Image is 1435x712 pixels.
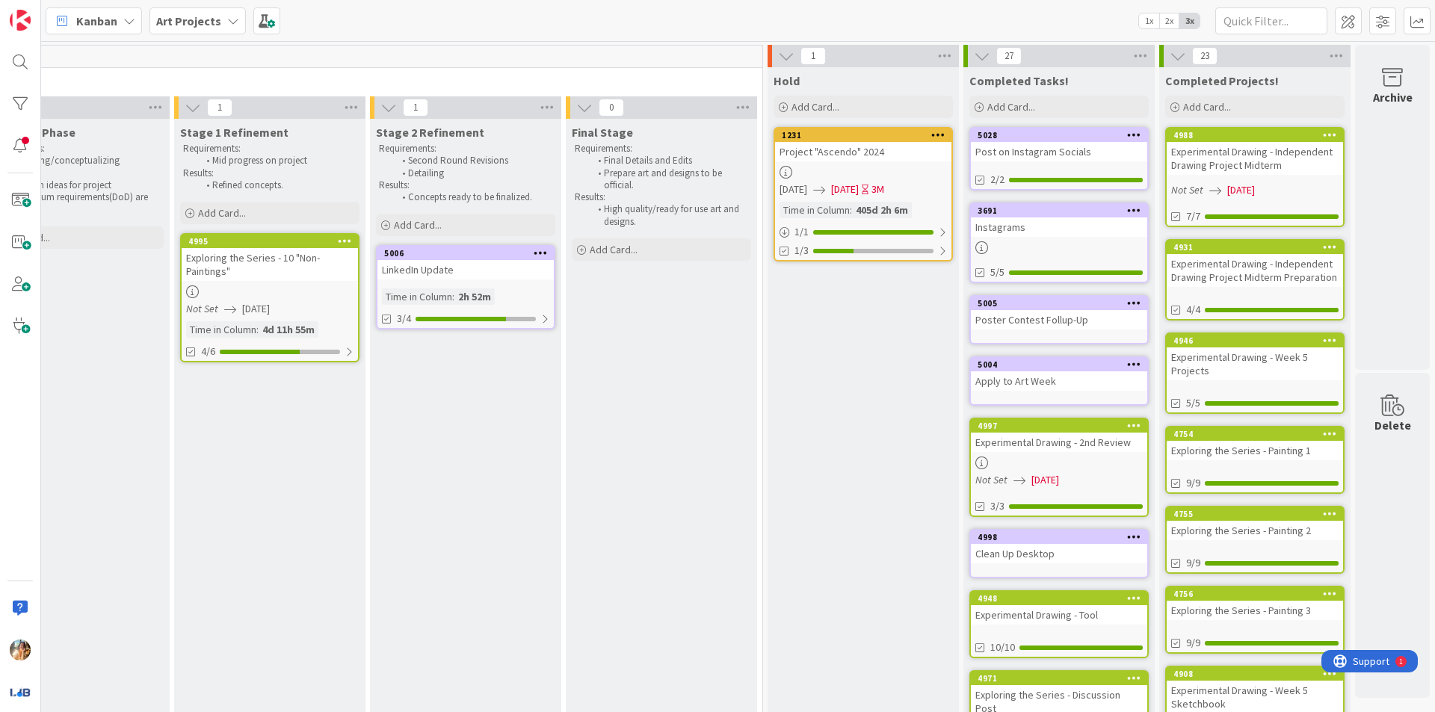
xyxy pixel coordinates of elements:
div: 5006 [384,248,554,259]
span: 1x [1139,13,1159,28]
div: Experimental Drawing - Independent Drawing Project Midterm Preparation [1167,254,1343,287]
div: Project "Ascendo" 2024 [775,142,951,161]
span: Add Card... [1183,100,1231,114]
div: Experimental Drawing - 2nd Review [971,433,1147,452]
span: 3x [1179,13,1200,28]
li: Second Round Revisions [394,155,553,167]
div: 5028Post on Instagram Socials [971,129,1147,161]
li: Drawing/conceptualizing [2,155,161,167]
div: 5006 [377,247,554,260]
li: Mid progress on project [198,155,357,167]
div: 4988Experimental Drawing - Independent Drawing Project Midterm [1167,129,1343,175]
span: Stage 1 Refinement [180,125,288,140]
span: Add Card... [198,206,246,220]
span: Completed Projects! [1165,73,1279,88]
span: 3/3 [990,498,1004,514]
p: Results: [379,179,552,191]
div: 5005 [971,297,1147,310]
div: 4756Exploring the Series - Painting 3 [1167,587,1343,620]
span: [DATE] [1227,182,1255,198]
div: 1/1 [775,223,951,241]
div: 3691Instagrams [971,204,1147,237]
span: 27 [996,47,1022,65]
div: 1231 [775,129,951,142]
li: Prepare art and designs to be official. [590,167,749,192]
div: Post on Instagram Socials [971,142,1147,161]
div: 4997Experimental Drawing - 2nd Review [971,419,1147,452]
li: Minimum requirements(DoD) are met [2,191,161,216]
input: Quick Filter... [1215,7,1327,34]
div: 1 [78,6,81,18]
div: 3M [871,182,884,197]
div: 4995 [182,235,358,248]
div: 1231 [782,130,951,140]
span: Kanban [76,12,117,30]
span: 1 [207,99,232,117]
div: 4948 [971,592,1147,605]
span: Stage 2 Refinement [376,125,484,140]
div: Exploring the Series - Painting 1 [1167,441,1343,460]
div: 4931 [1173,242,1343,253]
div: 4754 [1167,427,1343,441]
img: Visit kanbanzone.com [10,10,31,31]
span: 7/7 [1186,208,1200,224]
img: avatar [10,681,31,702]
span: Completed Tasks! [969,73,1069,88]
div: 4755Exploring the Series - Painting 2 [1167,507,1343,540]
div: 4755 [1167,507,1343,521]
li: Refined concepts. [198,179,357,191]
span: 9/9 [1186,635,1200,651]
div: 4754Exploring the Series - Painting 1 [1167,427,1343,460]
li: Final Details and Edits [590,155,749,167]
span: 1 [800,47,826,65]
div: 4908 [1167,667,1343,681]
div: Instagrams [971,217,1147,237]
div: Time in Column [382,288,452,305]
div: 4948Experimental Drawing - Tool [971,592,1147,625]
span: 4/4 [1186,302,1200,318]
div: 4997 [971,419,1147,433]
div: Clean Up Desktop [971,544,1147,563]
p: Requirements: [575,143,748,155]
div: 5005 [978,298,1147,309]
span: Add Card... [394,218,442,232]
li: High quality/ready for use art and designs. [590,203,749,228]
div: 5005Poster Contest Follup-Up [971,297,1147,329]
p: Requirements: [183,143,357,155]
div: 4997 [978,421,1147,431]
div: 4971 [978,673,1147,684]
div: 4d 11h 55m [259,321,318,338]
span: Hold [774,73,800,88]
div: 4754 [1173,429,1343,439]
span: [DATE] [831,182,859,197]
div: 4988 [1173,130,1343,140]
div: 1231Project "Ascendo" 2024 [775,129,951,161]
div: 4946 [1167,334,1343,347]
div: 4998 [971,530,1147,544]
div: 4908 [1173,669,1343,679]
div: 4995Exploring the Series - 10 "Non-Paintings" [182,235,358,281]
div: 5004Apply to Art Week [971,358,1147,391]
span: 2/2 [990,172,1004,188]
div: 4931Experimental Drawing - Independent Drawing Project Midterm Preparation [1167,241,1343,287]
div: Time in Column [780,202,850,218]
div: 3691 [978,205,1147,216]
span: 1 [403,99,428,117]
div: Delete [1374,416,1411,434]
span: 5/5 [1186,395,1200,411]
div: 5028 [978,130,1147,140]
div: 4755 [1173,509,1343,519]
div: 5004 [971,358,1147,371]
div: 3691 [971,204,1147,217]
div: 4756 [1167,587,1343,601]
span: 3/4 [397,311,411,326]
span: 9/9 [1186,475,1200,491]
img: JF [10,640,31,660]
div: 4988 [1167,129,1343,142]
span: 2x [1159,13,1179,28]
div: 4931 [1167,241,1343,254]
div: Exploring the Series - Painting 2 [1167,521,1343,540]
div: 5028 [971,129,1147,142]
span: 0 [599,99,624,117]
span: 5/5 [990,264,1004,280]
